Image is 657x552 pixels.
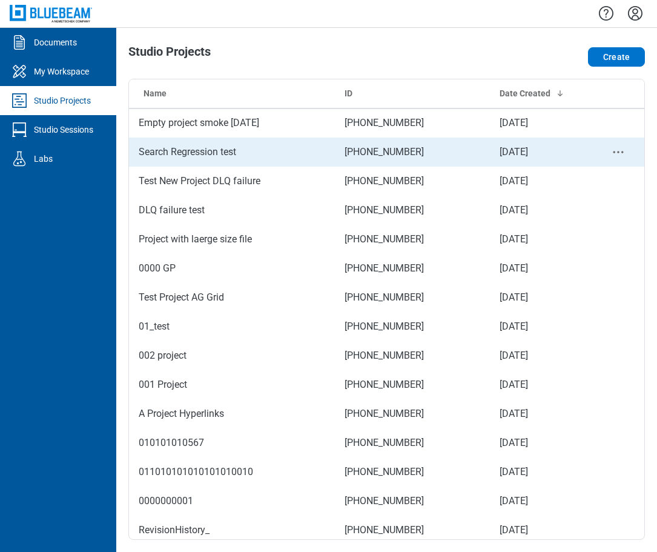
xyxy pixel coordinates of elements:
[335,138,489,167] td: [PHONE_NUMBER]
[128,45,211,64] h1: Studio Projects
[490,254,593,283] td: [DATE]
[129,370,335,399] td: 001 Project
[345,87,480,99] div: ID
[335,108,489,138] td: [PHONE_NUMBER]
[335,516,489,545] td: [PHONE_NUMBER]
[490,312,593,341] td: [DATE]
[129,341,335,370] td: 002 project
[611,145,626,159] button: project-actions-menu
[335,370,489,399] td: [PHONE_NUMBER]
[129,108,335,138] td: Empty project smoke [DATE]
[335,487,489,516] td: [PHONE_NUMBER]
[10,33,29,52] svg: Documents
[10,149,29,168] svg: Labs
[490,283,593,312] td: [DATE]
[335,225,489,254] td: [PHONE_NUMBER]
[129,428,335,457] td: 010101010567
[490,225,593,254] td: [DATE]
[34,95,91,107] div: Studio Projects
[129,225,335,254] td: Project with laerge size file
[490,138,593,167] td: [DATE]
[490,108,593,138] td: [DATE]
[129,167,335,196] td: Test New Project DLQ failure
[34,36,77,48] div: Documents
[335,196,489,225] td: [PHONE_NUMBER]
[490,167,593,196] td: [DATE]
[490,487,593,516] td: [DATE]
[10,62,29,81] svg: My Workspace
[490,370,593,399] td: [DATE]
[490,516,593,545] td: [DATE]
[34,153,53,165] div: Labs
[129,487,335,516] td: 0000000001
[129,254,335,283] td: 0000 GP
[335,254,489,283] td: [PHONE_NUMBER]
[129,196,335,225] td: DLQ failure test
[335,167,489,196] td: [PHONE_NUMBER]
[10,5,92,22] img: Bluebeam, Inc.
[490,399,593,428] td: [DATE]
[588,47,645,67] button: Create
[490,341,593,370] td: [DATE]
[34,65,89,78] div: My Workspace
[335,457,489,487] td: [PHONE_NUMBER]
[335,312,489,341] td: [PHONE_NUMBER]
[129,312,335,341] td: 01_test
[500,87,583,99] div: Date Created
[490,457,593,487] td: [DATE]
[10,120,29,139] svg: Studio Sessions
[335,283,489,312] td: [PHONE_NUMBER]
[129,457,335,487] td: 011010101010101010010
[129,138,335,167] td: Search Regression test
[490,196,593,225] td: [DATE]
[335,428,489,457] td: [PHONE_NUMBER]
[129,283,335,312] td: Test Project AG Grid
[10,91,29,110] svg: Studio Projects
[335,341,489,370] td: [PHONE_NUMBER]
[129,516,335,545] td: RevisionHistory_
[129,399,335,428] td: A Project Hyperlinks
[144,87,325,99] div: Name
[335,399,489,428] td: [PHONE_NUMBER]
[34,124,93,136] div: Studio Sessions
[490,428,593,457] td: [DATE]
[626,3,645,24] button: Settings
